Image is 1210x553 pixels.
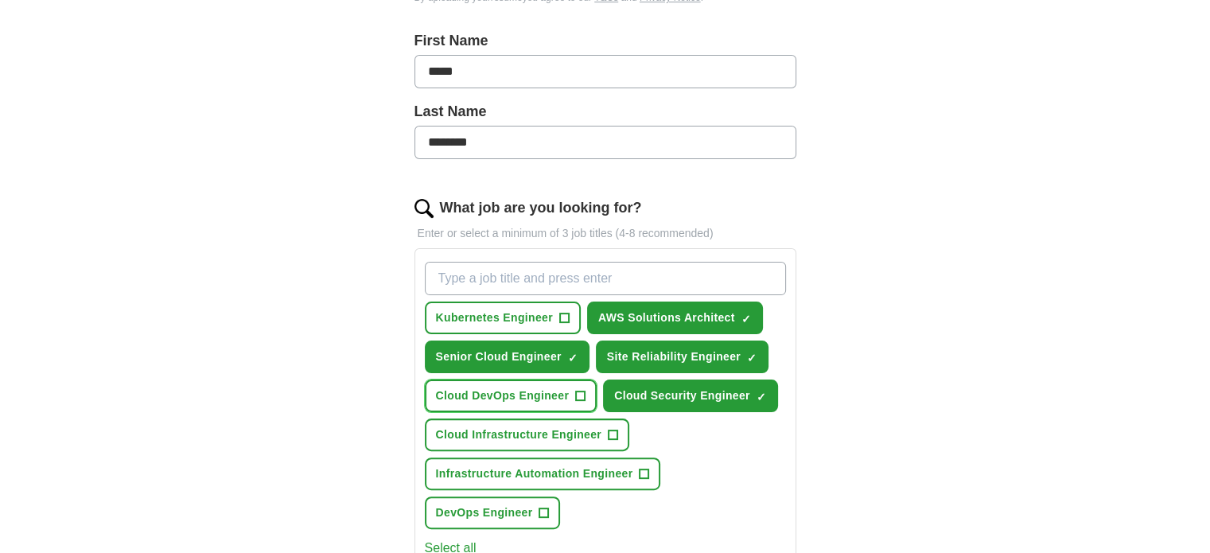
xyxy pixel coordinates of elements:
span: Cloud Security Engineer [614,387,750,404]
span: AWS Solutions Architect [598,310,735,326]
button: DevOps Engineer [425,497,561,529]
span: ✓ [568,352,578,364]
span: Senior Cloud Engineer [436,349,562,365]
label: Last Name [414,101,796,123]
span: Infrastructure Automation Engineer [436,465,633,482]
button: Kubernetes Engineer [425,302,581,334]
button: Cloud Security Engineer✓ [603,380,778,412]
label: First Name [414,30,796,52]
button: Senior Cloud Engineer✓ [425,341,589,373]
label: What job are you looking for? [440,197,642,219]
button: Site Reliability Engineer✓ [596,341,768,373]
span: Cloud Infrastructure Engineer [436,426,602,443]
input: Type a job title and press enter [425,262,786,295]
span: ✓ [757,391,766,403]
span: ✓ [747,352,757,364]
span: Cloud DevOps Engineer [436,387,570,404]
button: Infrastructure Automation Engineer [425,458,661,490]
span: ✓ [741,313,751,325]
button: Cloud Infrastructure Engineer [425,419,630,451]
span: Site Reliability Engineer [607,349,741,365]
span: Kubernetes Engineer [436,310,553,326]
span: DevOps Engineer [436,504,533,521]
p: Enter or select a minimum of 3 job titles (4-8 recommended) [414,225,796,242]
img: search.png [414,199,434,218]
button: Cloud DevOps Engineer [425,380,597,412]
button: AWS Solutions Architect✓ [587,302,763,334]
